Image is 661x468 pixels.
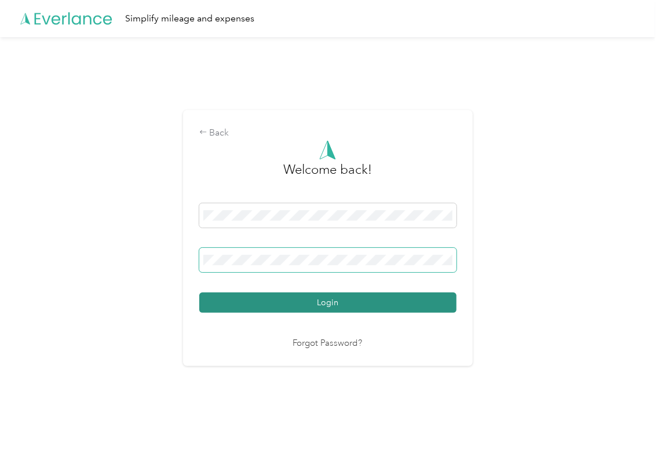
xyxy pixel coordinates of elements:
[199,126,457,140] div: Back
[293,337,363,350] a: Forgot Password?
[596,403,661,468] iframe: Everlance-gr Chat Button Frame
[199,292,457,313] button: Login
[283,160,372,191] h3: greeting
[125,12,254,26] div: Simplify mileage and expenses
